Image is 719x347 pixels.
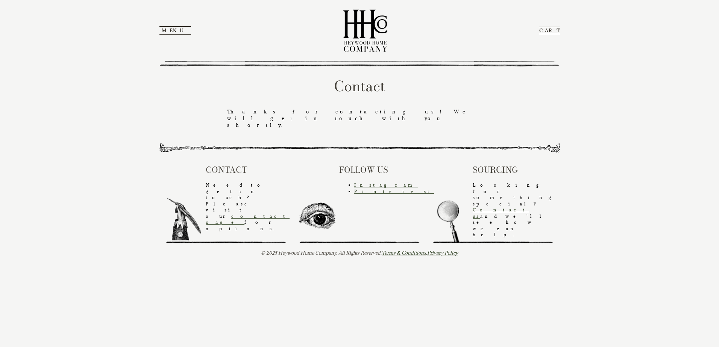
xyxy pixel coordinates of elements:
a: Contact us [473,207,529,219]
a: Pinterest [354,189,434,194]
h5: Contact [206,164,286,176]
div: © 2025 Heywood Home Company. All Rights Reserved. [159,249,560,256]
h5: Sourcing [473,164,553,176]
button: Menu [159,26,191,35]
h5: Follow Us [339,164,420,176]
a: contact page [206,213,290,225]
p: Need to get in touch? Please visit our for options. [206,182,286,232]
img: Heywood Home Company [337,4,393,57]
h1: Contact [159,75,560,97]
a: Instagram [354,182,418,188]
a: Terms & Conditions [382,249,426,256]
a: Privacy Policy [427,249,458,256]
div: Thanks for contacting us! We will get in touch with you shortly. [227,108,492,128]
a: CART [539,27,560,34]
span: . [382,249,458,256]
p: Looking for something special? and we'll see how we can help. [473,182,553,238]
